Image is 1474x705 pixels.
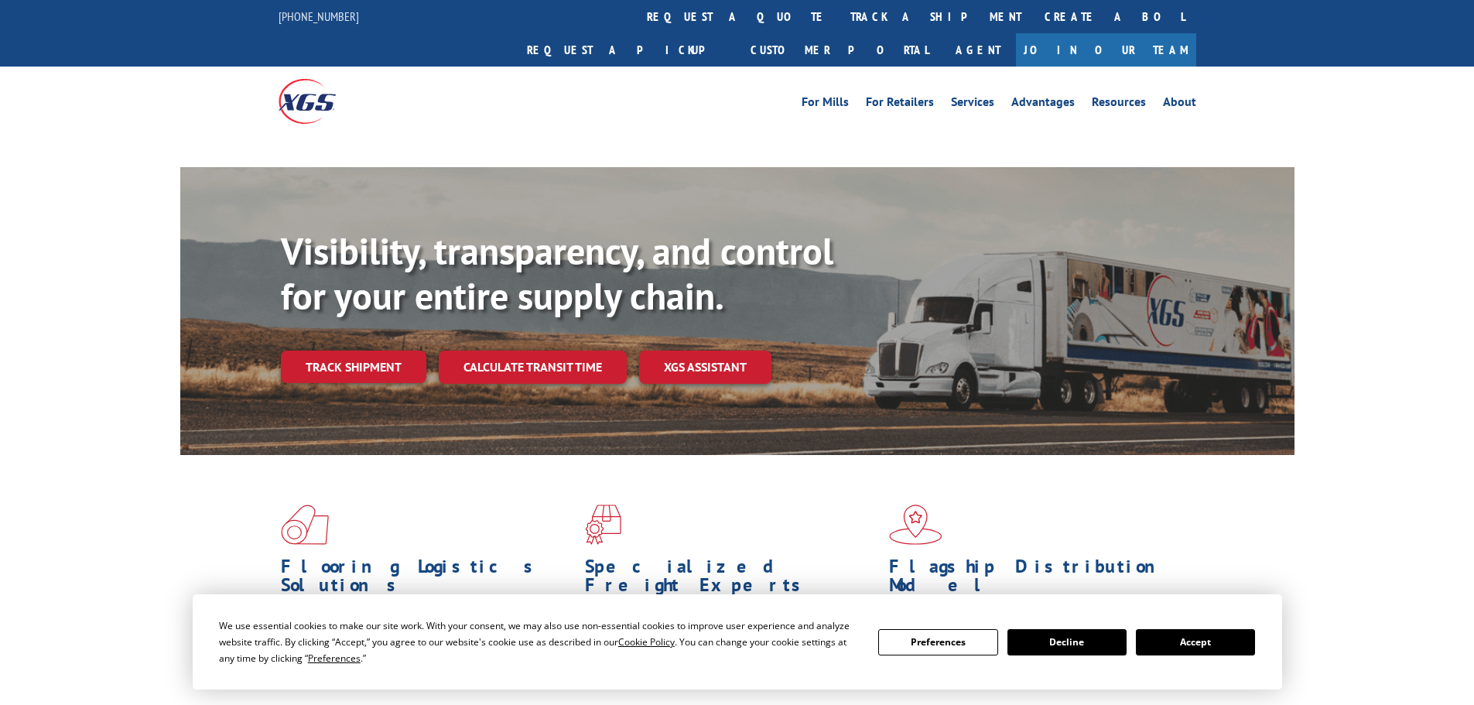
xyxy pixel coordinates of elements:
[439,351,627,384] a: Calculate transit time
[1011,96,1075,113] a: Advantages
[802,96,849,113] a: For Mills
[618,635,675,649] span: Cookie Policy
[515,33,739,67] a: Request a pickup
[951,96,994,113] a: Services
[889,557,1182,602] h1: Flagship Distribution Model
[585,505,621,545] img: xgs-icon-focused-on-flooring-red
[1016,33,1196,67] a: Join Our Team
[219,618,860,666] div: We use essential cookies to make our site work. With your consent, we may also use non-essential ...
[866,96,934,113] a: For Retailers
[281,351,426,383] a: Track shipment
[585,557,877,602] h1: Specialized Freight Experts
[193,594,1282,690] div: Cookie Consent Prompt
[889,505,942,545] img: xgs-icon-flagship-distribution-model-red
[279,9,359,24] a: [PHONE_NUMBER]
[878,629,997,655] button: Preferences
[1136,629,1255,655] button: Accept
[1007,629,1127,655] button: Decline
[308,652,361,665] span: Preferences
[281,505,329,545] img: xgs-icon-total-supply-chain-intelligence-red
[1163,96,1196,113] a: About
[940,33,1016,67] a: Agent
[739,33,940,67] a: Customer Portal
[281,557,573,602] h1: Flooring Logistics Solutions
[1092,96,1146,113] a: Resources
[281,227,833,320] b: Visibility, transparency, and control for your entire supply chain.
[639,351,771,384] a: XGS ASSISTANT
